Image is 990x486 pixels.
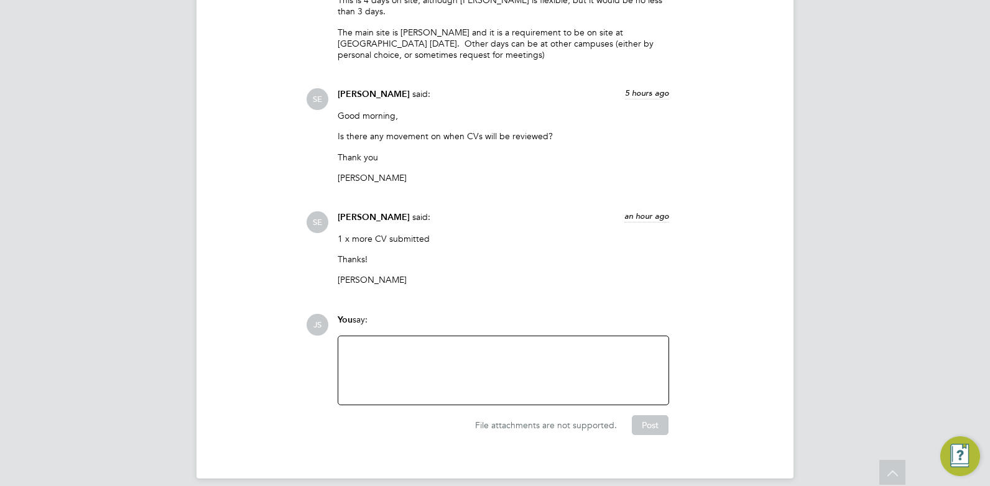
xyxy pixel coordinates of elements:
[338,233,669,244] p: 1 x more CV submitted
[338,254,669,265] p: Thanks!
[625,88,669,98] span: 5 hours ago
[412,211,430,222] span: said:
[338,89,410,99] span: [PERSON_NAME]
[338,314,353,325] span: You
[338,152,669,163] p: Thank you
[338,172,669,183] p: [PERSON_NAME]
[307,211,328,233] span: SE
[307,88,328,110] span: SE
[338,27,669,61] p: The main site is [PERSON_NAME] and it is a requirement to be on site at [GEOGRAPHIC_DATA] [DATE]....
[632,415,668,435] button: Post
[338,274,669,285] p: [PERSON_NAME]
[412,88,430,99] span: said:
[940,436,980,476] button: Engage Resource Center
[338,110,669,121] p: Good morning,
[338,314,669,336] div: say:
[338,212,410,222] span: [PERSON_NAME]
[475,420,617,431] span: File attachments are not supported.
[338,131,669,142] p: Is there any movement on when CVs will be reviewed?
[307,314,328,336] span: JS
[624,211,669,221] span: an hour ago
